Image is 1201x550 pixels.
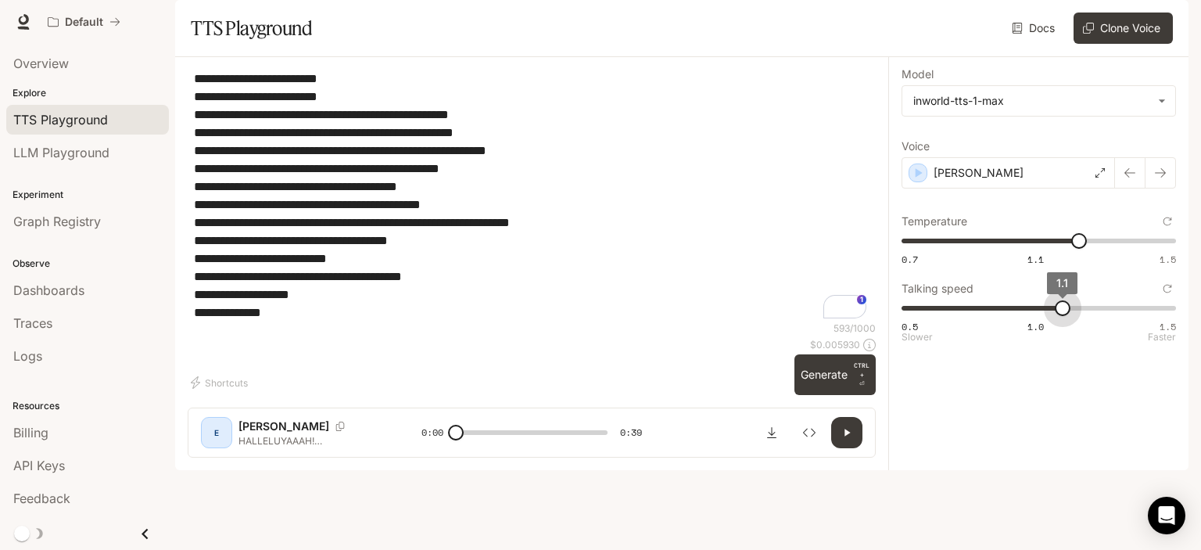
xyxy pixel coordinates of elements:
p: Voice [902,141,930,152]
div: inworld-tts-1-max [913,93,1150,109]
div: inworld-tts-1-max [902,86,1175,116]
p: Slower [902,333,933,342]
button: Reset to default [1159,280,1176,297]
span: 1.0 [1027,320,1044,333]
p: CTRL + [854,361,869,379]
span: 1.5 [1160,253,1176,266]
span: 1.1 [1027,253,1044,266]
button: Copy Voice ID [329,422,351,431]
button: Inspect [794,417,825,448]
textarea: To enrich screen reader interactions, please activate Accessibility in Grammarly extension settings [194,70,869,322]
span: 1.1 [1056,276,1068,289]
div: E [204,420,229,445]
span: 0.7 [902,253,918,266]
span: 0:00 [421,425,443,440]
p: [PERSON_NAME] [238,419,329,434]
h1: TTS Playground [191,13,312,44]
p: Talking speed [902,283,973,294]
p: Default [65,16,103,29]
span: 0.5 [902,320,918,333]
p: Model [902,69,934,80]
p: [PERSON_NAME] [934,165,1024,181]
p: HALLELUYAAAH! HALELUYAAAH! CHOSEN GENERATION [DEMOGRAPHIC_DATA] IS CELEBRATING 10 YEARS OF [DEMOG... [238,434,384,448]
button: Clone Voice [1074,13,1173,44]
div: Open Intercom Messenger [1148,497,1185,534]
button: Download audio [756,417,787,448]
button: Reset to default [1159,213,1176,230]
p: Temperature [902,216,967,227]
button: Shortcuts [188,370,254,395]
span: 0:39 [620,425,642,440]
button: All workspaces [41,6,127,38]
button: GenerateCTRL +⏎ [794,354,876,395]
a: Docs [1009,13,1061,44]
p: Faster [1148,333,1176,342]
span: 1.5 [1160,320,1176,333]
p: ⏎ [854,361,869,389]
